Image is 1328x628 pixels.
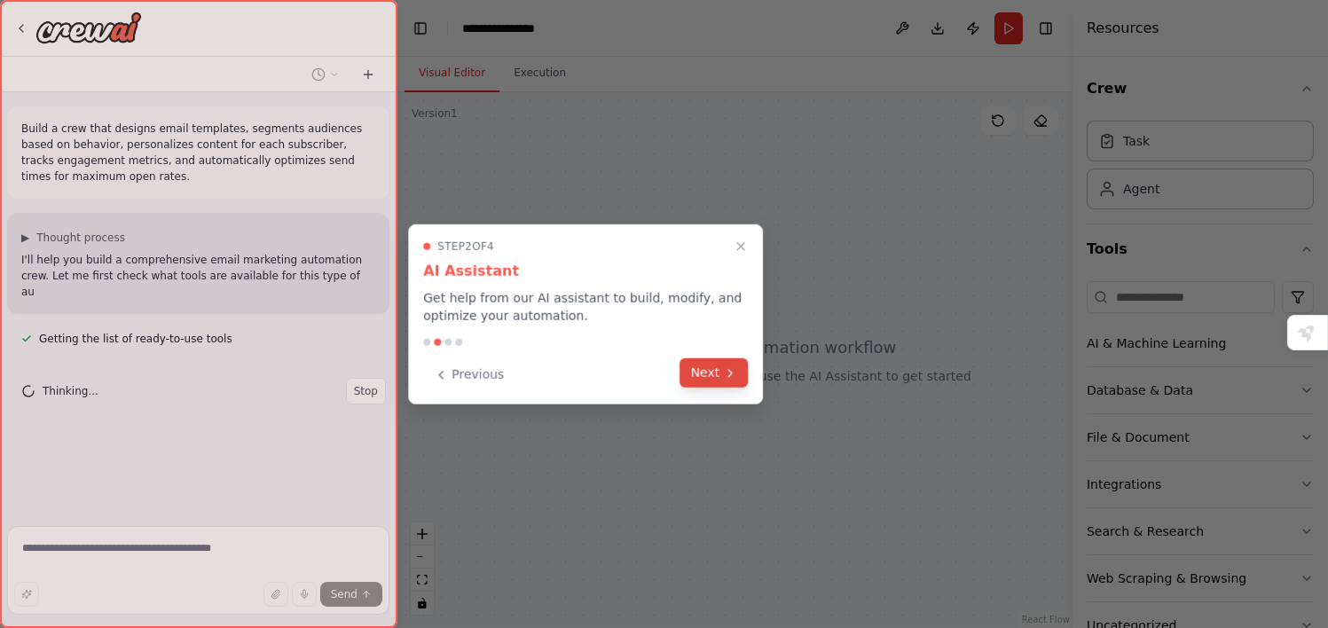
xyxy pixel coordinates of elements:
[423,360,515,389] button: Previous
[730,236,751,257] button: Close walkthrough
[680,358,749,388] button: Next
[423,289,748,325] p: Get help from our AI assistant to build, modify, and optimize your automation.
[437,239,494,254] span: Step 2 of 4
[423,261,748,282] h3: AI Assistant
[408,16,433,41] button: Hide left sidebar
